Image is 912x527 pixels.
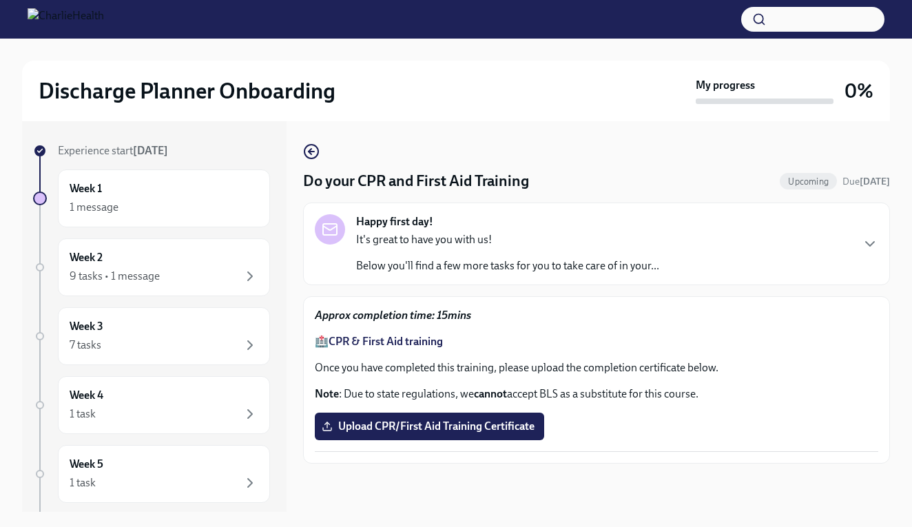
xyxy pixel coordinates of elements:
p: Once you have completed this training, please upload the completion certificate below. [315,360,878,375]
strong: Happy first day! [356,214,433,229]
h6: Week 1 [70,181,102,196]
span: Experience start [58,144,168,157]
h6: Week 2 [70,250,103,265]
p: 🏥 [315,334,878,349]
span: Due [842,176,890,187]
a: Week 51 task [33,445,270,503]
strong: [DATE] [860,176,890,187]
img: CharlieHealth [28,8,104,30]
h2: Discharge Planner Onboarding [39,77,335,105]
div: 1 task [70,406,96,422]
a: Week 29 tasks • 1 message [33,238,270,296]
p: It's great to have you with us! [356,232,659,247]
h6: Week 3 [70,319,103,334]
strong: Note [315,387,339,400]
h3: 0% [844,79,873,103]
h6: Week 5 [70,457,103,472]
div: 1 message [70,200,118,215]
strong: My progress [696,78,755,93]
h6: Week 4 [70,388,103,403]
span: Upcoming [780,176,837,187]
p: : Due to state regulations, we accept BLS as a substitute for this course. [315,386,878,402]
p: Below you'll find a few more tasks for you to take care of in your... [356,258,659,273]
div: 1 task [70,475,96,490]
span: September 1st, 2025 09:00 [842,175,890,188]
div: 7 tasks [70,338,101,353]
a: Week 11 message [33,169,270,227]
strong: [DATE] [133,144,168,157]
div: 9 tasks • 1 message [70,269,160,284]
a: CPR & First Aid training [329,335,443,348]
label: Upload CPR/First Aid Training Certificate [315,413,544,440]
a: Experience start[DATE] [33,143,270,158]
strong: cannot [474,387,507,400]
a: Week 37 tasks [33,307,270,365]
a: Week 41 task [33,376,270,434]
h4: Do your CPR and First Aid Training [303,171,529,192]
strong: Approx completion time: 15mins [315,309,471,322]
span: Upload CPR/First Aid Training Certificate [324,420,535,433]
